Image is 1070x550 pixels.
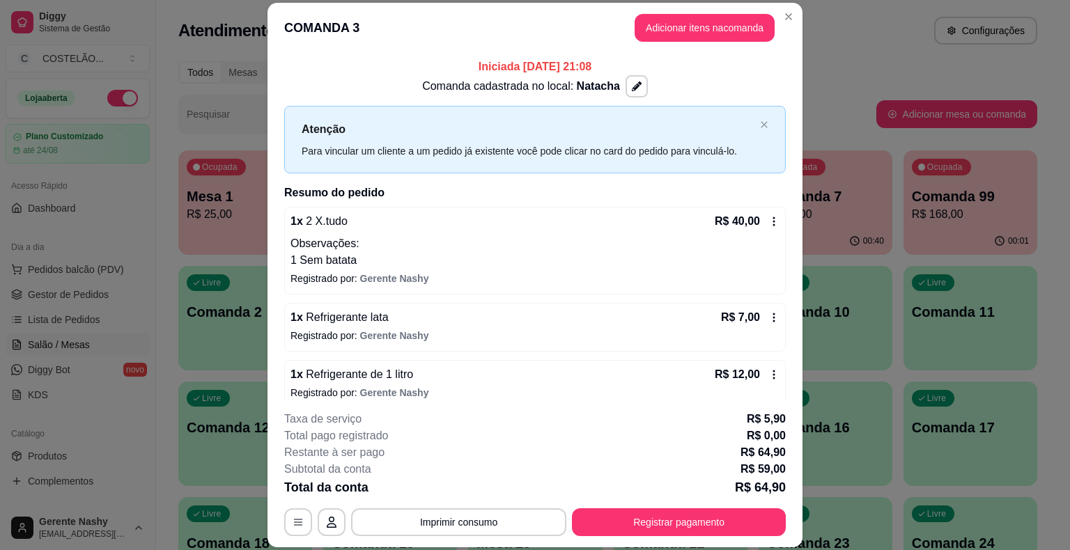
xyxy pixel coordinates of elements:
p: R$ 7,00 [721,309,760,326]
p: 1 Sem batata [290,252,780,269]
p: 1 x [290,213,348,230]
button: Registrar pagamento [572,508,786,536]
p: Total da conta [284,478,369,497]
p: R$ 0,00 [747,427,786,444]
p: R$ 5,90 [747,411,786,427]
p: R$ 40,00 [715,213,760,230]
p: R$ 59,00 [741,461,786,478]
p: R$ 64,90 [735,478,786,497]
p: R$ 64,90 [741,444,786,461]
p: Iniciada [DATE] 21:08 [284,58,786,75]
span: Gerente Nashy [360,330,429,341]
p: Registrado por: [290,272,780,285]
button: Close [777,6,800,28]
p: R$ 12,00 [715,366,760,383]
button: Adicionar itens nacomanda [635,14,775,42]
button: close [760,120,768,129]
p: Registrado por: [290,329,780,343]
div: Para vincular um cliente a um pedido já existente você pode clicar no card do pedido para vinculá... [302,143,754,159]
span: Natacha [577,80,620,92]
span: Gerente Nashy [360,273,429,284]
span: Gerente Nashy [360,387,429,398]
p: 1 x [290,366,413,383]
p: Subtotal da conta [284,461,371,478]
p: Registrado por: [290,386,780,400]
button: Imprimir consumo [351,508,566,536]
span: Refrigerante de 1 litro [303,368,413,380]
h2: Resumo do pedido [284,184,786,201]
p: Observações: [290,235,780,252]
p: Taxa de serviço [284,411,362,427]
p: Atenção [302,120,754,138]
p: Restante à ser pago [284,444,385,461]
p: Total pago registrado [284,427,388,444]
span: close [760,120,768,129]
p: Comanda cadastrada no local: [422,78,620,95]
p: 1 x [290,309,389,326]
span: 2 X.tudo [303,215,348,227]
span: Refrigerante lata [303,311,389,323]
header: COMANDA 3 [267,3,802,53]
